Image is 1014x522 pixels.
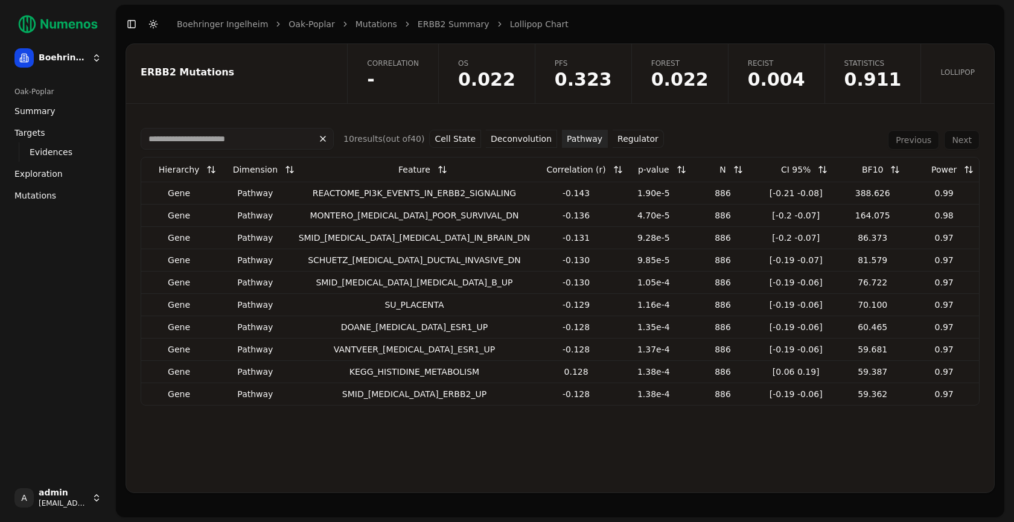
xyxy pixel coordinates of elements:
[146,254,212,266] div: Gene
[123,16,140,33] button: Toggle Sidebar
[760,388,831,400] div: [-0.19 -0.06]
[540,343,613,355] div: -0.128
[931,159,957,180] div: Power
[146,343,212,355] div: Gene
[914,232,974,244] div: 0.97
[299,232,531,244] div: SMID_[MEDICAL_DATA]_[MEDICAL_DATA]_IN_BRAIN_DN
[222,299,289,311] div: pathway
[299,299,531,311] div: SU_PLACENTA
[222,209,289,221] div: pathway
[613,130,664,148] button: Regulator
[347,44,438,103] a: Correlation-
[622,299,685,311] div: 1.16e-4
[540,232,613,244] div: -0.131
[141,68,329,77] div: ERBB2 Mutations
[622,388,685,400] div: 1.38e-4
[728,44,824,103] a: Recist0.004
[844,59,902,68] span: Statistics
[622,343,685,355] div: 1.37e-4
[695,187,751,199] div: 886
[760,187,831,199] div: [-0.21 -0.08]
[914,276,974,288] div: 0.97
[622,254,685,266] div: 9.85e-5
[383,134,425,144] span: (out of 40 )
[540,388,613,400] div: -0.128
[695,343,751,355] div: 886
[299,388,531,400] div: SMID_[MEDICAL_DATA]_ERBB2_UP
[719,159,725,180] div: N
[781,159,811,180] div: CI 95%
[562,130,608,148] button: Pathway
[356,18,397,30] a: Mutations
[233,159,278,180] div: Dimension
[222,254,289,266] div: pathway
[177,18,569,30] nav: breadcrumb
[760,343,831,355] div: [-0.19 -0.06]
[914,321,974,333] div: 0.97
[367,71,419,89] span: -
[914,254,974,266] div: 0.97
[145,16,162,33] button: Toggle Dark Mode
[824,44,921,103] a: Statistics0.911
[651,59,709,68] span: Forest
[914,343,974,355] div: 0.97
[622,366,685,378] div: 1.38e-4
[841,343,904,355] div: 59.681
[914,209,974,221] div: 0.98
[146,232,212,244] div: Gene
[841,232,904,244] div: 86.373
[146,299,212,311] div: Gene
[940,68,975,77] span: Lollipop
[299,254,531,266] div: SCHUETZ_[MEDICAL_DATA]_DUCTAL_INVASIVE_DN
[914,187,974,199] div: 0.99
[25,144,92,161] a: Evidences
[14,105,56,117] span: Summary
[39,498,87,508] span: [EMAIL_ADDRESS]
[146,187,212,199] div: Gene
[14,127,45,139] span: Targets
[651,71,709,89] span: 0.022
[429,130,481,148] button: Cell State
[10,10,106,39] img: Numenos
[748,71,805,89] span: 0.004
[862,159,883,180] div: BF10
[622,321,685,333] div: 1.35e-4
[695,366,751,378] div: 886
[14,168,63,180] span: Exploration
[638,159,669,180] div: p-value
[540,276,613,288] div: -0.130
[695,388,751,400] div: 886
[841,388,904,400] div: 59.362
[39,488,87,498] span: admin
[146,366,212,378] div: Gene
[760,254,831,266] div: [-0.19 -0.07]
[14,488,34,508] span: A
[760,276,831,288] div: [-0.19 -0.06]
[367,59,419,68] span: Correlation
[299,276,531,288] div: SMID_[MEDICAL_DATA]_[MEDICAL_DATA]_B_UP
[622,232,685,244] div: 9.28e-5
[398,159,430,180] div: Feature
[222,388,289,400] div: pathway
[540,299,613,311] div: -0.129
[914,299,974,311] div: 0.97
[10,101,106,121] a: Summary
[760,299,831,311] div: [-0.19 -0.06]
[760,232,831,244] div: [-0.2 -0.07]
[10,186,106,205] a: Mutations
[10,82,106,101] div: Oak-Poplar
[299,209,531,221] div: MONTERO_[MEDICAL_DATA]_POOR_SURVIVAL_DN
[222,276,289,288] div: pathway
[695,232,751,244] div: 886
[222,366,289,378] div: pathway
[222,321,289,333] div: pathway
[299,343,531,355] div: VANTVEER_[MEDICAL_DATA]_ESR1_UP
[540,254,613,266] div: -0.130
[841,299,904,311] div: 70.100
[914,388,974,400] div: 0.97
[418,18,489,30] a: ERBB2 Summary
[458,59,515,68] span: OS
[555,59,612,68] span: PFS
[841,366,904,378] div: 59.387
[299,321,531,333] div: DOANE_[MEDICAL_DATA]_ESR1_UP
